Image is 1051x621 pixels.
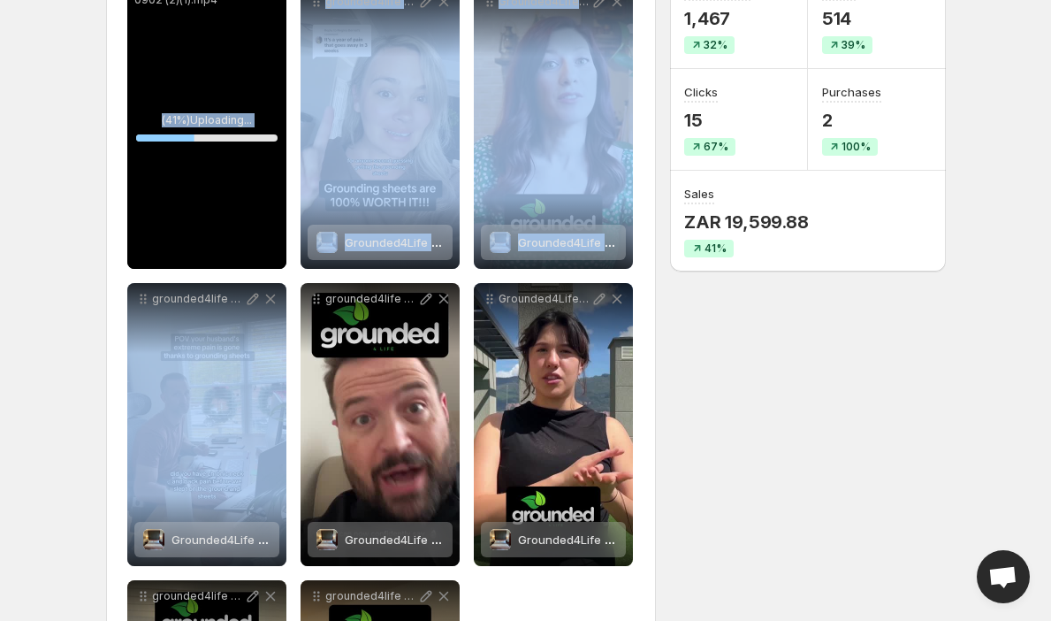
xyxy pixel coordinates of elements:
span: 100% [842,140,871,154]
img: Grounded4Life Sheet [316,529,338,550]
p: ZAR 19,599.88 [684,211,808,233]
p: 514 [822,8,872,29]
span: 67% [704,140,728,154]
p: grounded4life new review video 1 [325,589,417,603]
h3: Sales [684,185,714,203]
a: Open chat [977,550,1030,603]
img: Grounded4Life Sheet [143,529,164,550]
img: Grounded4Life Sheet [490,529,511,550]
img: Grounded4Life Sheet [316,232,338,253]
span: 32% [704,38,727,52]
span: Grounded4Life Sheet [518,235,636,249]
p: 2 [822,110,881,131]
div: grounded4life ad 33 reviewGrounded4Life SheetGrounded4Life Sheet [127,283,286,566]
h3: Purchases [822,83,881,101]
p: grounded4life new review video 2 [152,589,244,603]
span: Grounded4Life Sheet [171,533,290,547]
span: 41% [704,241,727,256]
p: Grounded4Life Website Review Video 6 [499,292,590,306]
p: 15 [684,110,735,131]
div: grounded4life new review video 3Grounded4Life SheetGrounded4Life Sheet [301,283,460,566]
p: 1,467 [684,8,750,29]
span: Grounded4Life Sheet [345,533,463,547]
p: grounded4life new review video 3 [325,292,417,306]
span: Grounded4Life Sheet [518,533,636,547]
span: Grounded4Life Sheet [345,235,463,249]
img: Grounded4Life Sheet [490,232,511,253]
span: 39% [842,38,865,52]
h3: Clicks [684,83,718,101]
p: grounded4life ad 33 review [152,292,244,306]
div: Grounded4Life Website Review Video 6Grounded4Life SheetGrounded4Life Sheet [474,283,633,566]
